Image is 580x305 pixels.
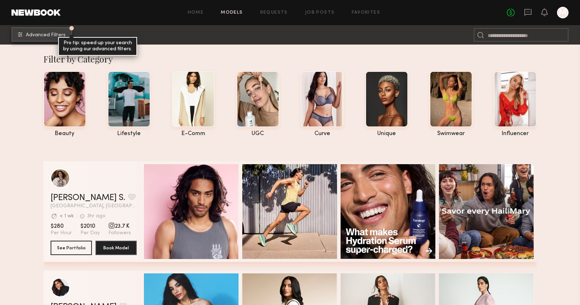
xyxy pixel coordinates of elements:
span: Advanced Filters [26,33,66,38]
div: UGC [237,131,279,137]
button: See Portfolio [51,241,92,255]
a: Models [221,10,243,15]
span: [GEOGRAPHIC_DATA], [GEOGRAPHIC_DATA] [51,204,137,209]
div: beauty [43,131,86,137]
span: Per Hour [51,230,72,236]
a: [PERSON_NAME] S. [51,194,125,202]
a: Favorites [352,10,380,15]
div: < 1 wk [60,214,74,219]
button: Book Model [95,241,137,255]
span: $280 [51,223,72,230]
span: $2010 [80,223,100,230]
div: e-comm [172,131,215,137]
div: 3hr ago [87,214,106,219]
button: Advanced Filters [11,27,72,42]
div: unique [365,131,408,137]
div: swimwear [430,131,472,137]
div: Filter by Category [43,53,537,65]
div: influencer [494,131,537,137]
a: Home [188,10,204,15]
span: 23.7 K [108,223,131,230]
div: Pro tip: speed up your search by using our advanced filters. [58,37,137,56]
span: Followers [108,230,131,236]
span: Per Day [80,230,100,236]
a: Requests [260,10,288,15]
a: Job Posts [305,10,335,15]
a: M [557,7,569,18]
div: curve [301,131,343,137]
div: lifestyle [108,131,150,137]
